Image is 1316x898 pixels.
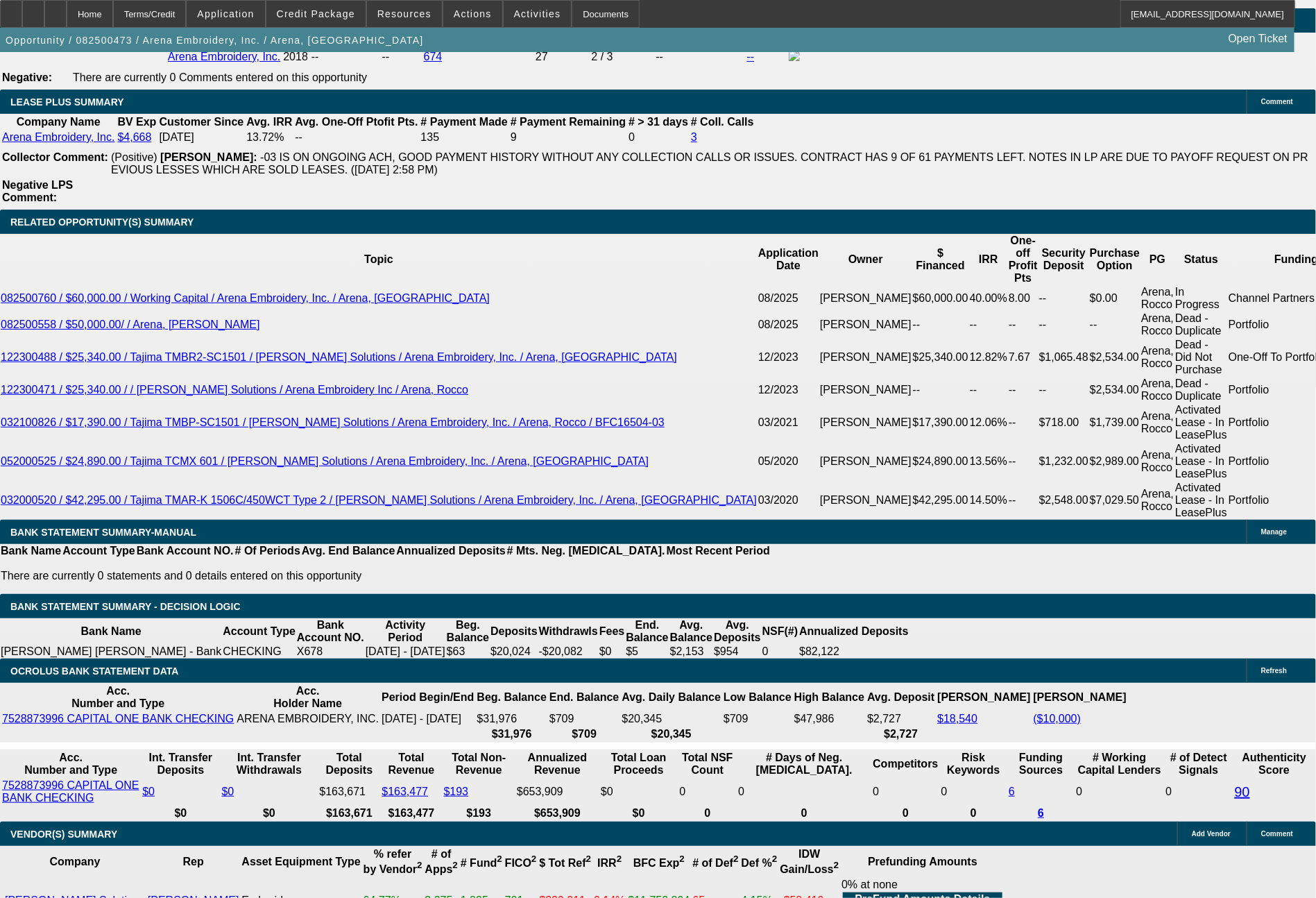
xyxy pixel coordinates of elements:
td: $24,890.00 [912,442,969,481]
td: $1,739.00 [1089,403,1140,442]
th: Period Begin/End [381,684,475,711]
a: $0 [142,786,155,797]
th: Bank Account NO. [136,544,234,558]
th: Beg. Balance [477,684,547,711]
th: Low Balance [723,684,792,711]
td: 0 [762,645,799,659]
td: -- [912,312,969,338]
td: 40.00% [969,285,1008,312]
span: Activities [514,8,561,19]
sup: 2 [497,854,502,865]
td: [DATE] - [DATE] [365,645,446,659]
th: Avg. Deposit [866,684,935,711]
b: BFC Exp [633,857,685,869]
td: 0 [1165,779,1232,805]
a: Open Ticket [1223,27,1293,51]
td: $17,390.00 [912,403,969,442]
b: FICO [505,857,537,869]
span: -03 IS ON ONGOING ACH, GOOD PAYMENT HISTORY WITHOUT ANY COLLECTION CALLS OR ISSUES. CONTRACT HAS ... [111,151,1308,176]
th: $709 [549,727,619,741]
th: 0 [872,806,939,820]
td: 14.50% [969,481,1008,520]
td: 08/2025 [758,312,819,338]
td: ARENA EMBROIDERY, INC. [236,712,379,726]
b: Negative LPS Comment: [2,179,73,203]
td: Arena, Rocco [1140,481,1174,520]
span: 0 [1076,786,1082,797]
td: 03/2021 [758,403,819,442]
th: Int. Transfer Withdrawals [221,751,318,777]
td: $163,671 [318,779,379,805]
th: # Working Capital Lenders [1075,751,1163,777]
td: Dead - Duplicate [1174,312,1228,338]
td: $2,534.00 [1089,338,1140,377]
td: 135 [420,130,509,144]
td: -- [969,377,1008,403]
img: facebook-icon.png [789,50,800,61]
td: $31,976 [477,712,547,726]
th: Funding Sources [1008,751,1074,777]
div: $82,122 [799,645,908,658]
td: -- [1039,312,1089,338]
th: End. Balance [625,618,669,645]
span: RELATED OPPORTUNITY(S) SUMMARY [10,217,194,228]
th: End. Balance [549,684,619,711]
td: [PERSON_NAME] [819,377,912,403]
b: % refer by Vendor [364,848,422,875]
th: Acc. Holder Name [236,684,379,711]
td: $2,548.00 [1039,481,1089,520]
sup: 2 [680,854,685,865]
th: IRR [969,234,1008,285]
td: 08/2025 [758,285,819,312]
td: 03/2020 [758,481,819,520]
a: 082500558 / $50,000.00/ / Arena, [PERSON_NAME] [1,319,260,330]
td: Activated Lease - In LeasePlus [1174,403,1228,442]
b: Prefunding Amounts [868,856,977,867]
b: # Payment Made [421,116,508,128]
th: $0 [221,806,318,820]
th: $20,345 [621,727,721,741]
th: Account Type [62,544,136,558]
td: Arena, Rocco [1140,312,1174,338]
th: $163,477 [381,806,441,820]
th: PG [1140,234,1174,285]
th: NSF(#) [762,618,799,645]
p: There are currently 0 statements and 0 details entered on this opportunity [1,570,770,582]
td: $5 [625,645,669,659]
span: VENDOR(S) SUMMARY [10,829,117,840]
th: Security Deposit [1039,234,1089,285]
span: Actions [454,8,492,19]
th: Total Deposits [318,751,379,777]
span: (Positive) [111,151,157,163]
span: BANK STATEMENT SUMMARY-MANUAL [10,527,196,538]
td: $1,065.48 [1039,338,1089,377]
td: [PERSON_NAME] [819,481,912,520]
th: Total Loan Proceeds [600,751,678,777]
th: $0 [142,806,219,820]
th: Account Type [222,618,296,645]
td: Arena, Rocco [1140,338,1174,377]
b: IRR [597,857,622,869]
td: -- [382,49,422,65]
td: X678 [296,645,365,659]
button: Credit Package [266,1,366,27]
td: $7,029.50 [1089,481,1140,520]
sup: 2 [733,854,738,865]
td: 05/2020 [758,442,819,481]
button: Resources [367,1,442,27]
b: # > 31 days [629,116,688,128]
td: $0.00 [1089,285,1140,312]
td: $2,534.00 [1089,377,1140,403]
th: Application Date [758,234,819,285]
a: $4,668 [117,131,151,143]
th: Withdrawls [538,618,599,645]
td: 0 [678,779,736,805]
b: Avg. IRR [246,116,292,128]
b: Company [49,856,100,867]
th: $163,671 [318,806,379,820]
sup: 2 [586,854,591,865]
a: ($10,000) [1034,713,1082,725]
th: # of Detect Signals [1165,751,1232,777]
a: $18,540 [937,713,977,725]
td: $0 [599,645,625,659]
